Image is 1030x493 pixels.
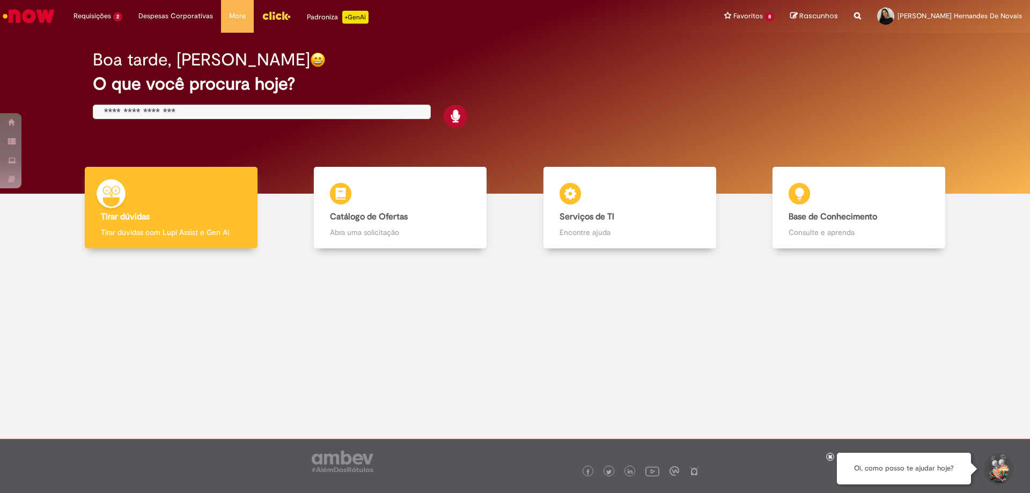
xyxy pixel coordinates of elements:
span: Requisições [73,11,111,21]
span: Rascunhos [799,11,838,21]
a: Base de Conhecimento Consulte e aprenda [745,167,974,249]
img: logo_footer_facebook.png [585,469,591,475]
span: More [229,11,246,21]
a: Rascunhos [790,11,838,21]
img: logo_footer_linkedin.png [628,469,633,475]
b: Serviços de TI [560,211,614,222]
p: Tirar dúvidas com Lupi Assist e Gen Ai [101,227,241,238]
span: Despesas Corporativas [138,11,213,21]
p: +GenAi [342,11,369,24]
div: Padroniza [307,11,369,24]
h2: Boa tarde, [PERSON_NAME] [93,50,310,69]
img: ServiceNow [1,5,56,27]
img: click_logo_yellow_360x200.png [262,8,291,24]
img: logo_footer_ambev_rotulo_gray.png [312,451,373,472]
h2: O que você procura hoje? [93,75,938,93]
a: Catálogo de Ofertas Abra uma solicitação [286,167,516,249]
p: Encontre ajuda [560,227,700,238]
p: Abra uma solicitação [330,227,470,238]
img: logo_footer_twitter.png [606,469,612,475]
a: Tirar dúvidas Tirar dúvidas com Lupi Assist e Gen Ai [56,167,286,249]
b: Base de Conhecimento [789,211,877,222]
span: 2 [113,12,122,21]
button: Iniciar Conversa de Suporte [982,453,1014,485]
img: logo_footer_naosei.png [689,466,699,476]
span: Favoritos [733,11,763,21]
div: Oi, como posso te ajudar hoje? [837,453,971,484]
p: Consulte e aprenda [789,227,929,238]
b: Tirar dúvidas [101,211,150,222]
img: happy-face.png [310,52,326,68]
a: Serviços de TI Encontre ajuda [515,167,745,249]
span: [PERSON_NAME] Hernandes De Novais [897,11,1022,20]
img: logo_footer_youtube.png [645,464,659,478]
img: logo_footer_workplace.png [669,466,679,476]
span: 8 [765,12,774,21]
b: Catálogo de Ofertas [330,211,408,222]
